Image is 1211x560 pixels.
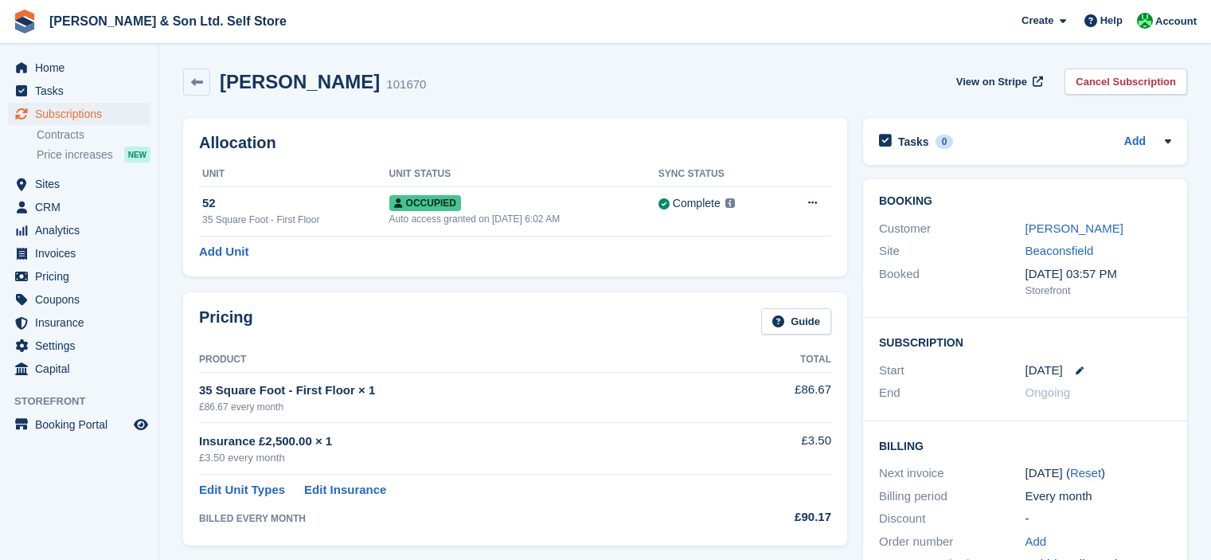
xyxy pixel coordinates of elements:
span: Subscriptions [35,103,131,125]
span: Sites [35,173,131,195]
img: icon-info-grey-7440780725fd019a000dd9b08b2336e03edf1995a4989e88bcd33f0948082b44.svg [725,198,735,208]
div: - [1025,510,1172,528]
div: 35 Square Foot - First Floor × 1 [199,382,728,400]
a: menu [8,413,150,436]
span: Home [35,57,131,79]
div: Start [879,362,1025,380]
div: Every month [1025,488,1172,506]
a: menu [8,219,150,241]
span: Invoices [35,242,131,264]
div: Customer [879,220,1025,238]
a: Add Unit [199,243,248,261]
h2: Billing [879,437,1171,453]
div: [DATE] 03:57 PM [1025,265,1172,284]
span: Coupons [35,288,131,311]
div: 101670 [386,76,426,94]
a: [PERSON_NAME] [1025,221,1123,235]
span: Analytics [35,219,131,241]
img: Kelly Lowe [1137,13,1153,29]
img: stora-icon-8386f47178a22dfd0bd8f6a31ec36ba5ce8667c1dd55bd0f319d3a0aa187defe.svg [13,10,37,33]
h2: Allocation [199,134,831,152]
div: 52 [202,194,389,213]
div: Next invoice [879,464,1025,483]
th: Product [199,347,728,373]
td: £86.67 [728,372,831,422]
span: View on Stripe [956,74,1027,90]
span: Storefront [14,394,158,409]
h2: Tasks [898,135,929,149]
span: CRM [35,196,131,218]
div: 0 [936,135,954,149]
time: 2025-08-20 00:00:00 UTC [1025,362,1063,380]
h2: Pricing [199,308,253,335]
a: Edit Insurance [304,481,386,499]
h2: Booking [879,195,1171,208]
div: 35 Square Foot - First Floor [202,213,389,227]
div: BILLED EVERY MONTH [199,511,728,526]
span: Help [1100,13,1123,29]
a: Reset [1070,466,1101,480]
span: Create [1022,13,1053,29]
div: £86.67 every month [199,400,728,414]
div: £90.17 [728,508,831,527]
div: End [879,384,1025,402]
a: Preview store [131,415,150,434]
a: Add [1025,533,1047,551]
div: £3.50 every month [199,450,728,466]
a: menu [8,311,150,334]
a: Beaconsfield [1025,244,1094,257]
span: Tasks [35,80,131,102]
span: Capital [35,358,131,380]
div: Site [879,242,1025,260]
div: Complete [673,195,721,212]
a: [PERSON_NAME] & Son Ltd. Self Store [43,8,293,34]
a: menu [8,265,150,288]
div: NEW [124,147,150,163]
div: Insurance £2,500.00 × 1 [199,433,728,451]
div: Order number [879,533,1025,551]
a: menu [8,103,150,125]
a: menu [8,57,150,79]
span: Account [1155,14,1197,29]
a: menu [8,80,150,102]
a: menu [8,358,150,380]
a: Cancel Subscription [1065,69,1187,95]
div: Booked [879,265,1025,299]
span: Booking Portal [35,413,131,436]
a: Add [1124,133,1146,151]
a: menu [8,335,150,357]
th: Unit [199,162,389,187]
span: Insurance [35,311,131,334]
span: Price increases [37,147,113,163]
th: Unit Status [389,162,658,187]
a: Price increases NEW [37,146,150,163]
a: Edit Unit Types [199,481,285,499]
div: Storefront [1025,283,1172,299]
a: View on Stripe [950,69,1046,95]
a: Contracts [37,127,150,143]
span: Occupied [389,195,461,211]
span: Pricing [35,265,131,288]
h2: [PERSON_NAME] [220,71,380,92]
a: menu [8,288,150,311]
td: £3.50 [728,423,831,475]
div: Auto access granted on [DATE] 6:02 AM [389,212,658,226]
th: Total [728,347,831,373]
th: Sync Status [658,162,779,187]
div: Discount [879,510,1025,528]
span: Settings [35,335,131,357]
a: menu [8,196,150,218]
div: [DATE] ( ) [1025,464,1172,483]
a: menu [8,173,150,195]
h2: Subscription [879,334,1171,350]
a: Guide [761,308,831,335]
span: Ongoing [1025,386,1071,399]
div: Billing period [879,488,1025,506]
a: menu [8,242,150,264]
